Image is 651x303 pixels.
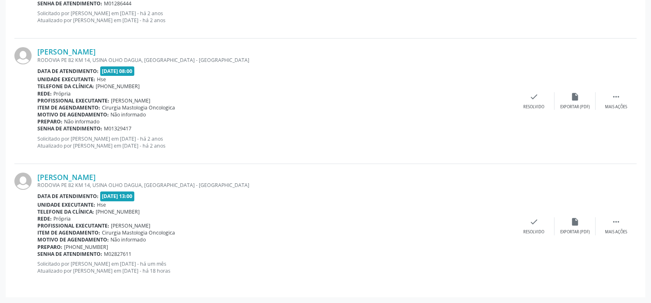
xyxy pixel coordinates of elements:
span: [DATE] 08:00 [100,66,135,76]
span: Não informado [110,236,146,243]
span: M01329417 [104,125,131,132]
div: Resolvido [523,229,544,235]
div: Exportar (PDF) [560,104,590,110]
b: Motivo de agendamento: [37,236,109,243]
div: Resolvido [523,104,544,110]
b: Telefone da clínica: [37,208,94,215]
b: Unidade executante: [37,201,95,208]
div: RODOVIA PE 82 KM 14, USINA OLHO DAGUA, [GEOGRAPHIC_DATA] - [GEOGRAPHIC_DATA] [37,182,513,189]
a: [PERSON_NAME] [37,47,96,56]
b: Senha de atendimento: [37,125,102,132]
span: [DATE] 13:00 [100,191,135,201]
span: Não informado [110,111,146,118]
b: Profissional executante: [37,222,109,229]
b: Preparo: [37,118,62,125]
b: Unidade executante: [37,76,95,83]
span: [PHONE_NUMBER] [96,208,140,215]
i: insert_drive_file [570,217,580,226]
span: M02827611 [104,251,131,257]
b: Data de atendimento: [37,68,99,75]
i:  [612,92,621,101]
div: Mais ações [605,229,627,235]
span: [PERSON_NAME] [111,97,150,104]
b: Item de agendamento: [37,104,100,111]
div: Mais ações [605,104,627,110]
span: Própria [53,90,71,97]
span: Hse [97,201,106,208]
i: check [529,217,538,226]
span: [PHONE_NUMBER] [96,83,140,90]
span: [PERSON_NAME] [111,222,150,229]
b: Rede: [37,215,52,222]
div: Exportar (PDF) [560,229,590,235]
span: Cirurgia Mastologia Oncologica [102,229,175,236]
div: RODOVIA PE 82 KM 14, USINA OLHO DAGUA, [GEOGRAPHIC_DATA] - [GEOGRAPHIC_DATA] [37,57,513,64]
i: check [529,92,538,101]
img: img [14,173,32,190]
p: Solicitado por [PERSON_NAME] em [DATE] - há um mês Atualizado por [PERSON_NAME] em [DATE] - há 18... [37,260,513,274]
b: Profissional executante: [37,97,109,104]
b: Senha de atendimento: [37,251,102,257]
b: Item de agendamento: [37,229,100,236]
i:  [612,217,621,226]
b: Preparo: [37,244,62,251]
i: insert_drive_file [570,92,580,101]
p: Solicitado por [PERSON_NAME] em [DATE] - há 2 anos Atualizado por [PERSON_NAME] em [DATE] - há 2 ... [37,10,513,24]
b: Telefone da clínica: [37,83,94,90]
img: img [14,47,32,64]
b: Data de atendimento: [37,193,99,200]
b: Rede: [37,90,52,97]
span: [PHONE_NUMBER] [64,244,108,251]
span: Cirurgia Mastologia Oncologica [102,104,175,111]
span: Hse [97,76,106,83]
span: Própria [53,215,71,222]
p: Solicitado por [PERSON_NAME] em [DATE] - há 2 anos Atualizado por [PERSON_NAME] em [DATE] - há 2 ... [37,135,513,149]
b: Motivo de agendamento: [37,111,109,118]
span: Não informado [64,118,99,125]
a: [PERSON_NAME] [37,173,96,182]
